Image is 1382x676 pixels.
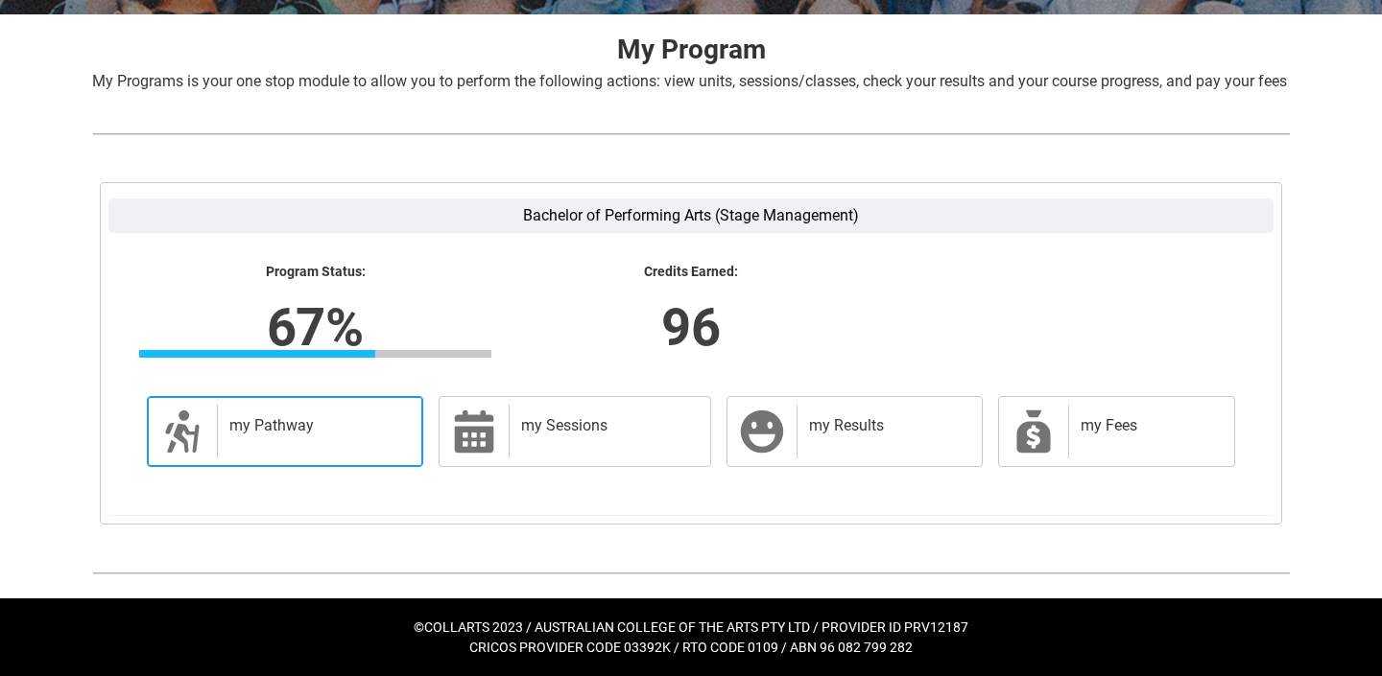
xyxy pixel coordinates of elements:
[439,396,711,467] a: my Sessions
[92,72,1287,90] span: My Programs is your one stop module to allow you to perform the following actions: view units, se...
[727,396,983,467] a: my Results
[1081,416,1215,435] h2: my Fees
[92,563,1290,583] img: REDU_GREY_LINE
[147,396,423,467] a: my Pathway
[514,264,867,281] lightning-formatted-text: Credits Earned:
[1011,408,1057,455] span: My Payments
[809,416,963,435] h2: my Results
[229,416,403,435] h2: my Pathway
[92,124,1290,144] img: REDU_GREY_LINE
[617,34,766,65] strong: My Program
[139,264,491,281] lightning-formatted-text: Program Status:
[108,198,1274,233] label: Bachelor of Performing Arts (Stage Management)
[998,396,1235,467] a: my Fees
[392,288,990,366] lightning-formatted-number: 96
[15,288,614,366] lightning-formatted-number: 67%
[139,350,491,358] div: Progress Bar
[521,416,691,435] h2: my Sessions
[159,408,205,455] span: Description of icon when needed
